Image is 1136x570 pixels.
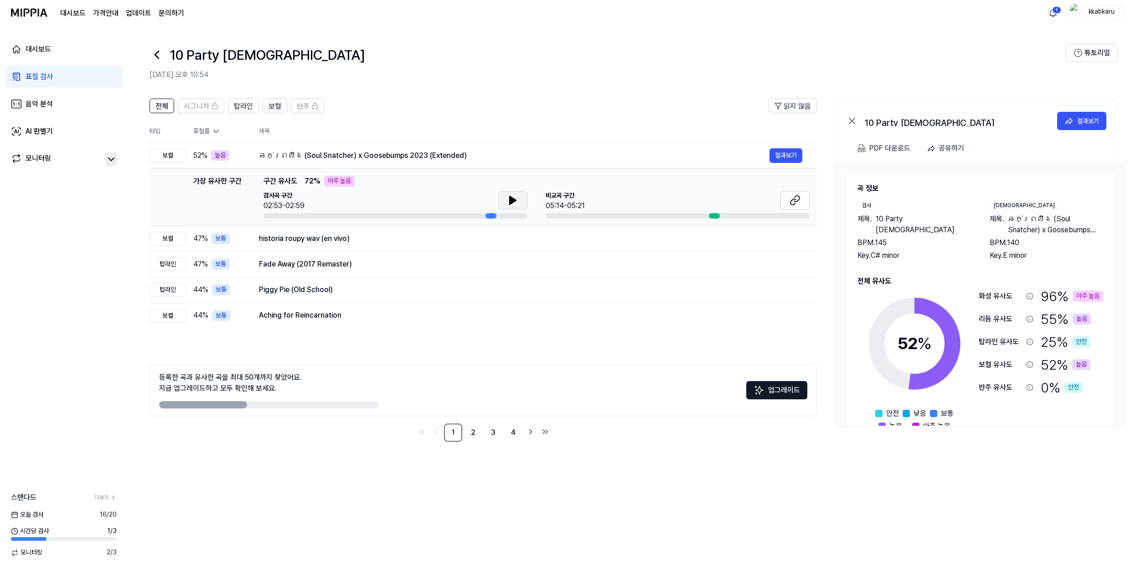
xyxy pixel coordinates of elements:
[11,527,49,536] span: 시간당 검사
[939,142,964,154] div: 공유하기
[923,421,950,432] span: 아주 높음
[126,8,151,19] a: 업데이트
[1084,7,1119,17] div: kkabkaru
[26,99,53,110] div: 음악 분석
[150,120,186,143] th: 타입
[1072,359,1090,370] div: 높음
[324,176,355,187] div: 아주 높음
[979,336,1022,347] div: 탑라인 유사도
[484,424,502,442] a: 3
[914,408,926,419] span: 낮음
[979,382,1022,393] div: 반주 유사도
[769,148,802,163] button: 결과보기
[889,421,902,432] span: 높음
[60,8,86,19] a: 대시보드
[150,283,186,297] div: 탑라인
[159,8,184,19] a: 문의하기
[26,71,53,82] div: 표절 검사
[865,115,1047,126] div: 10 Party [DEMOGRAPHIC_DATA]
[990,214,1004,235] span: 제목 .
[26,153,51,166] div: 모니터링
[193,259,208,270] span: 47 %
[211,150,229,161] div: 높음
[857,144,866,152] img: PDF Download
[979,314,1022,324] div: 리듬 유사도
[1041,355,1090,374] div: 52 %
[1073,291,1103,302] div: 아주 높음
[259,120,817,142] th: 제목
[212,259,230,270] div: 보통
[1052,6,1061,14] div: 1
[539,425,552,438] a: Go to last page
[269,101,281,112] span: 보컬
[5,93,122,115] a: 음악 분석
[305,176,320,187] span: 72 %
[1041,287,1103,306] div: 96 %
[857,183,1103,194] h2: 곡 정보
[836,163,1125,426] a: 곡 정보검사제목.10 Party [DEMOGRAPHIC_DATA]BPM.145Key.C# minor[DEMOGRAPHIC_DATA]제목.ឆក់ព្រលឹង (Soul Snatc...
[857,214,872,235] span: 제목 .
[415,425,428,438] a: Go to first page
[5,120,122,142] a: AI 판별기
[212,310,230,321] div: 보통
[898,331,932,356] div: 52
[1008,214,1104,235] span: ឆក់ព្រលឹង (Soul Snatcher) x Goosebumps 2023 (Extended)
[11,548,42,557] span: 모니터링
[263,99,287,113] button: 보컬
[1048,7,1059,18] img: 알림
[11,153,102,166] a: 모니터링
[876,214,971,235] span: 10 Party [DEMOGRAPHIC_DATA]
[917,334,932,353] span: %
[193,150,207,161] span: 52 %
[150,257,186,271] div: 탑라인
[107,527,117,536] span: 1 / 3
[193,233,208,244] span: 47 %
[857,201,876,210] div: 검사
[263,176,297,187] span: 구간 유사도
[746,389,807,397] a: Sparkles업그레이드
[546,191,585,200] span: 비교곡 구간
[11,492,36,503] span: 스탠다드
[1046,5,1060,20] button: 알림1
[107,548,117,557] span: 2 / 3
[464,424,482,442] a: 2
[784,101,811,112] span: 읽지 않음
[990,237,1104,248] div: BPM. 140
[263,200,305,211] div: 02:53-02:59
[193,310,208,321] span: 44 %
[856,139,912,157] button: PDF 다운로드
[99,510,117,519] span: 16 / 20
[259,150,769,161] div: ឆក់ព្រលឹង (Soul Snatcher) x Goosebumps 2023 (Extended)
[11,510,43,519] span: 오늘 검사
[1041,332,1090,351] div: 25 %
[1064,382,1083,393] div: 안전
[1066,44,1118,62] button: 튜토리얼
[259,310,802,321] div: Aching for Reincarnation
[212,233,230,244] div: 보통
[886,408,899,419] span: 안전
[754,385,764,396] img: Sparkles
[150,69,1066,80] h2: [DATE] 오후 10:54
[228,99,259,113] button: 탑라인
[1073,314,1091,324] div: 높음
[26,126,53,137] div: AI 판별기
[746,381,807,399] button: 업그레이드
[429,425,442,438] a: Go to previous page
[93,8,119,19] button: 가격안내
[159,372,302,394] div: 등록한 곡과 유사한 곡을 최대 50개까지 찾았어요. 지금 업그레이드하고 모두 확인해 보세요.
[234,101,253,112] span: 탑라인
[193,284,208,295] span: 44 %
[990,250,1104,261] div: Key. E minor
[170,45,365,64] h1: 10 Party Lady
[990,201,1059,210] div: [DEMOGRAPHIC_DATA]
[979,291,1022,302] div: 화성 유사도
[291,99,325,113] button: 반주
[95,494,117,502] a: 더보기
[857,250,971,261] div: Key. C# minor
[504,424,522,442] a: 4
[1070,4,1081,22] img: profile
[150,309,186,323] div: 보컬
[1072,336,1090,347] div: 안전
[1057,112,1106,130] button: 결과보기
